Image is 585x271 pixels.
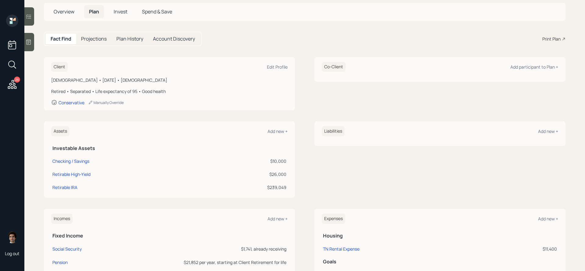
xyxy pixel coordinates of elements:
div: Retired • Separated • Life expectancy of 95 • Good health [51,88,288,94]
div: [DEMOGRAPHIC_DATA] • [DATE] • [DEMOGRAPHIC_DATA] [51,77,288,83]
div: Conservative [58,100,84,105]
div: $1,741, already receiving [138,246,286,252]
h5: Projections [81,36,107,42]
h6: Client [51,62,68,72]
h5: Account Discovery [153,36,195,42]
div: $239,049 [207,184,286,191]
img: harrison-schaefer-headshot-2.png [6,231,18,243]
h5: Fixed Income [52,233,286,239]
div: Pension [52,259,68,265]
span: Overview [54,8,74,15]
h5: Investable Assets [52,145,286,151]
div: 26 [14,77,20,83]
h6: Expenses [322,214,345,224]
h5: Plan History [116,36,143,42]
div: Add new + [268,216,288,222]
div: $10,000 [207,158,286,164]
span: Plan [89,8,99,15]
div: Edit Profile [267,64,288,70]
h6: Assets [51,126,69,136]
span: Invest [114,8,127,15]
span: Spend & Save [142,8,172,15]
div: Manually Override [88,100,124,105]
h6: Co-Client [322,62,346,72]
div: Add new + [268,128,288,134]
h5: Goals [323,259,557,265]
div: Add new + [538,216,558,222]
h5: Fact Find [51,36,71,42]
div: Retirable IRA [52,184,77,191]
div: Log out [5,251,19,256]
div: TN Rental Expense [323,246,360,252]
div: Add new + [538,128,558,134]
div: Checking / Savings [52,158,89,164]
h6: Liabilities [322,126,345,136]
h5: Housing [323,233,557,239]
div: $26,000 [207,171,286,177]
div: Social Security [52,246,82,252]
div: Retirable High-Yield [52,171,90,177]
h6: Incomes [51,214,73,224]
div: $11,400 [424,246,557,252]
div: $21,852 per year, starting at Client Retirement for life [138,259,286,266]
div: Add participant to Plan + [510,64,558,70]
div: Print Plan [542,36,561,42]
